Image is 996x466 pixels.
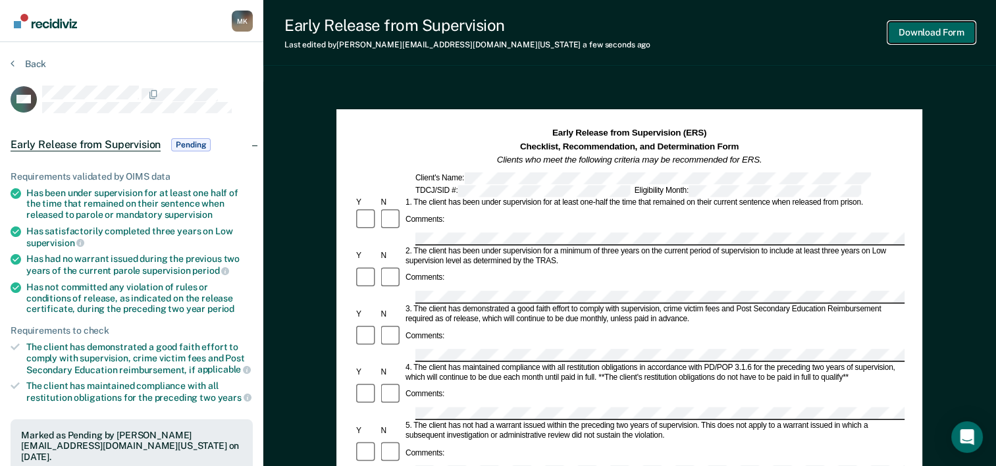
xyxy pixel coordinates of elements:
span: period [207,303,234,314]
div: Comments: [404,332,446,342]
div: 1. The client has been under supervision for at least one-half the time that remained on their cu... [404,197,904,207]
span: supervision [26,238,84,248]
div: Comments: [404,273,446,283]
div: Has not committed any violation of rules or conditions of release, as indicated on the release ce... [26,282,253,315]
div: N [379,309,404,319]
div: Comments: [404,390,446,400]
div: 2. The client has been under supervision for a minimum of three years on the current period of su... [404,246,904,266]
div: Open Intercom Messenger [951,421,983,453]
div: Eligibility Month: [633,185,863,197]
div: Client's Name: [413,172,873,184]
div: TDCJ/SID #: [413,185,633,197]
div: Has satisfactorily completed three years on Low [26,226,253,248]
div: M K [232,11,253,32]
span: period [192,265,229,276]
span: a few seconds ago [583,40,650,49]
div: Y [354,367,379,377]
strong: Early Release from Supervision (ERS) [552,128,706,138]
div: Comments: [404,448,446,458]
div: N [379,251,404,261]
em: Clients who meet the following criteria may be recommended for ERS. [497,155,762,165]
div: Y [354,197,379,207]
span: Pending [171,138,211,151]
button: Profile dropdown button [232,11,253,32]
strong: Checklist, Recommendation, and Determination Form [520,142,739,151]
div: Marked as Pending by [PERSON_NAME][EMAIL_ADDRESS][DOMAIN_NAME][US_STATE] on [DATE]. [21,430,242,463]
span: Early Release from Supervision [11,138,161,151]
div: 5. The client has not had a warrant issued within the preceding two years of supervision. This do... [404,421,904,440]
button: Back [11,58,46,70]
div: Y [354,251,379,261]
div: Y [354,309,379,319]
img: Recidiviz [14,14,77,28]
span: supervision [165,209,213,220]
div: 3. The client has demonstrated a good faith effort to comply with supervision, crime victim fees ... [404,304,904,324]
span: years [218,392,251,403]
div: N [379,197,404,207]
span: applicable [197,364,251,375]
div: Early Release from Supervision [284,16,650,35]
div: The client has maintained compliance with all restitution obligations for the preceding two [26,380,253,403]
div: N [379,367,404,377]
div: Has been under supervision for at least one half of the time that remained on their sentence when... [26,188,253,220]
div: N [379,426,404,436]
div: Has had no warrant issued during the previous two years of the current parole supervision [26,253,253,276]
div: Requirements validated by OIMS data [11,171,253,182]
div: 4. The client has maintained compliance with all restitution obligations in accordance with PD/PO... [404,363,904,382]
div: Requirements to check [11,325,253,336]
div: The client has demonstrated a good faith effort to comply with supervision, crime victim fees and... [26,342,253,375]
button: Download Form [888,22,975,43]
div: Last edited by [PERSON_NAME][EMAIL_ADDRESS][DOMAIN_NAME][US_STATE] [284,40,650,49]
div: Comments: [404,215,446,225]
div: Y [354,426,379,436]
